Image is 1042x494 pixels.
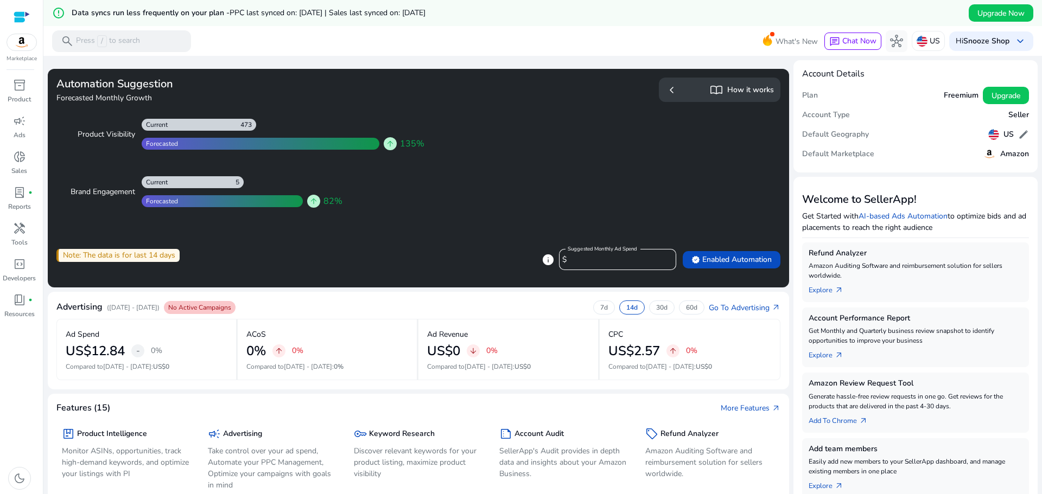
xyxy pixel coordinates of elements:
p: Take control over your ad spend, Automate your PPC Management, Optimize your campaigns with goals... [208,445,338,491]
p: Ad Revenue [427,329,468,340]
span: arrow_outward [859,416,868,425]
p: ([DATE] - [DATE]) [107,303,160,312]
h5: Add team members [809,445,1022,454]
span: campaign [13,114,26,127]
h5: Keyword Research [369,429,435,439]
span: [DATE] - [DATE] [103,362,151,371]
a: Add To Chrome [809,411,876,426]
p: Marketplace [7,55,37,63]
span: summarize [499,427,512,440]
p: Developers [3,273,36,283]
span: chevron_left [665,84,678,97]
img: us.svg [917,36,927,47]
span: arrow_downward [469,347,478,355]
p: US [930,31,940,50]
span: book_4 [13,293,26,306]
span: key [354,427,367,440]
button: chatChat Now [824,33,881,50]
span: chat [829,36,840,47]
p: Discover relevant keywords for your product listing, maximize product visibility [354,445,484,479]
button: hub [886,30,907,52]
span: arrow_outward [772,303,780,312]
p: Product [8,94,31,104]
span: 82% [323,195,342,208]
span: / [97,35,107,47]
span: Chat Now [842,36,876,46]
p: SellerApp's Audit provides in depth data and insights about your Amazon Business. [499,445,629,479]
h5: Account Performance Report [809,314,1022,323]
h5: Default Marketplace [802,150,874,159]
button: Upgrade Now [969,4,1033,22]
p: 14d [626,303,638,312]
p: Compared to : [608,362,772,371]
div: Current [142,178,168,187]
b: Snooze Shop [963,36,1009,46]
p: Amazon Auditing Software and reimbursement solution for sellers worldwide. [809,261,1022,280]
p: Tools [11,238,28,247]
h5: Amazon [1000,150,1029,159]
div: Forecasted [142,197,178,206]
p: 0% [686,347,697,355]
span: dark_mode [13,472,26,485]
div: 473 [240,120,256,129]
p: Monitor ASINs, opportunities, track high-demand keywords, and optimize your listings with PI [62,445,192,479]
span: [DATE] - [DATE] [465,362,513,371]
span: fiber_manual_record [28,298,33,302]
p: 7d [600,303,608,312]
p: 0% [151,347,162,355]
button: Upgrade [983,87,1029,104]
p: 0% [292,347,303,355]
span: - [136,344,140,357]
span: arrow_outward [772,404,780,413]
span: Upgrade [992,90,1020,101]
h2: US$2.57 [608,343,660,359]
p: Easily add new members to your SellerApp dashboard, and manage existing members in one place [809,457,1022,476]
h5: How it works [727,86,774,95]
span: arrow_upward [309,197,318,206]
span: $ [562,254,567,265]
p: Sales [11,166,27,176]
span: 0% [334,362,344,371]
span: No Active Campaigns [168,303,231,312]
div: 5 [236,178,244,187]
a: Explorearrow_outward [809,476,852,491]
h5: Data syncs run less frequently on your plan - [72,9,425,18]
span: keyboard_arrow_down [1014,35,1027,48]
a: Explorearrow_outward [809,345,852,361]
p: Compared to : [246,362,409,371]
span: arrow_outward [835,482,843,490]
p: Ad Spend [66,329,99,340]
h2: US$0 [427,343,460,359]
h2: 0% [246,343,266,359]
span: Upgrade Now [977,8,1025,19]
h5: Default Geography [802,130,869,139]
img: amazon.svg [983,147,996,161]
h4: Account Details [802,69,865,79]
h5: Advertising [223,429,262,439]
a: Explorearrow_outward [809,280,852,296]
p: Resources [4,309,35,319]
h5: Plan [802,91,818,100]
img: us.svg [988,129,999,140]
p: 60d [686,303,697,312]
span: verified [691,255,700,264]
button: verifiedEnabled Automation [683,251,780,268]
span: arrow_outward [835,286,843,294]
span: US$0 [696,362,712,371]
p: Compared to : [427,362,589,371]
span: US$0 [153,362,169,371]
mat-icon: error_outline [52,7,65,20]
span: package [62,427,75,440]
p: Reports [8,202,31,211]
span: import_contacts [710,84,723,97]
h2: US$12.84 [66,343,125,359]
span: campaign [208,427,221,440]
span: hub [890,35,903,48]
h5: Refund Analyzer [660,429,719,439]
h5: Refund Analyzer [809,249,1022,258]
h5: Account Audit [514,429,564,439]
h4: Advertising [56,302,103,312]
p: Generate hassle-free review requests in one go. Get reviews for the products that are delivered i... [809,392,1022,411]
a: Go To Advertisingarrow_outward [709,302,780,313]
span: arrow_outward [835,351,843,360]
